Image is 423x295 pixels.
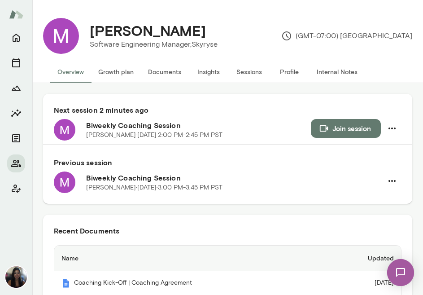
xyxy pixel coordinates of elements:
button: Growth Plan [7,79,25,97]
button: Sessions [229,61,269,83]
button: Client app [7,180,25,198]
th: Name [54,246,310,271]
h6: Biweekly Coaching Session [86,172,383,183]
p: [PERSON_NAME] · [DATE] · 2:00 PM-2:45 PM PST [86,131,222,140]
h6: Next session 2 minutes ago [54,105,401,115]
p: (GMT-07:00) [GEOGRAPHIC_DATA] [281,31,412,41]
button: Documents [141,61,188,83]
button: Members [7,154,25,172]
button: Home [7,29,25,47]
th: Updated [310,246,401,271]
button: Insights [7,104,25,122]
button: Profile [269,61,310,83]
button: Growth plan [91,61,141,83]
button: Internal Notes [310,61,365,83]
p: [PERSON_NAME] · [DATE] · 3:00 PM-3:45 PM PST [86,183,222,192]
button: Documents [7,129,25,147]
p: Software Engineering Manager, Skyryse [90,39,218,50]
img: Minnie Yoo [43,18,79,54]
h6: Recent Documents [54,225,401,236]
img: Chiao Dyi [5,266,27,288]
button: Join session [311,119,381,138]
h6: Biweekly Coaching Session [86,120,311,131]
h6: Previous session [54,157,401,168]
button: Sessions [7,54,25,72]
button: Overview [50,61,91,83]
img: Mento [9,6,23,23]
button: Insights [188,61,229,83]
img: Mento [61,279,70,288]
h4: [PERSON_NAME] [90,22,206,39]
